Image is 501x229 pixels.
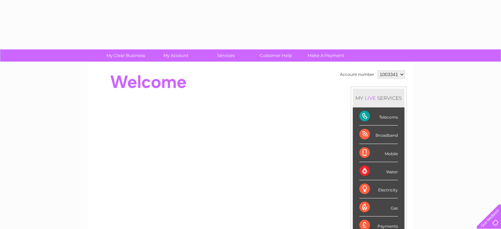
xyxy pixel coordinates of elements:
div: Gas [359,198,398,216]
a: Make A Payment [299,49,353,62]
div: MY SERVICES [353,89,404,107]
div: Broadband [359,126,398,144]
a: Services [199,49,253,62]
div: Electricity [359,180,398,198]
a: My Account [149,49,203,62]
td: Account number [338,69,376,80]
div: LIVE [363,95,377,101]
a: My Clear Business [98,49,153,62]
div: Water [359,162,398,180]
div: Telecoms [359,107,398,126]
div: Mobile [359,144,398,162]
a: Customer Help [249,49,303,62]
